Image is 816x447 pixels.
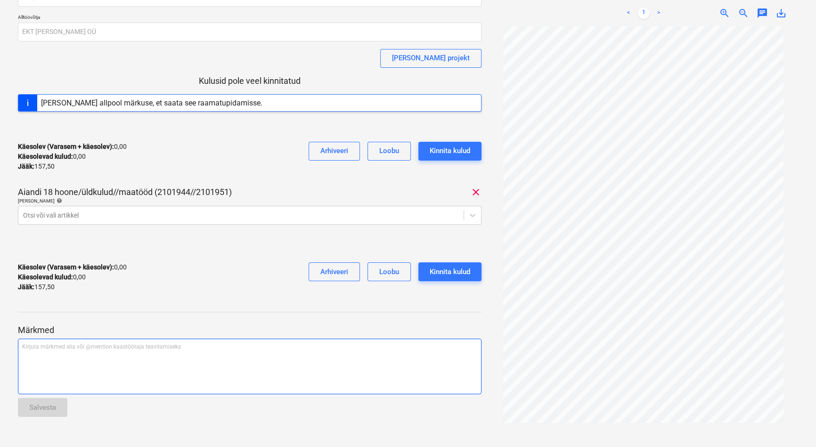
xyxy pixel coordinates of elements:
p: Märkmed [18,325,481,336]
strong: Käesolev (Varasem + käesolev) : [18,143,114,150]
div: Loobu [379,266,399,278]
strong: Käesolev (Varasem + käesolev) : [18,263,114,271]
strong: Käesolevad kulud : [18,153,73,160]
div: [PERSON_NAME] allpool märkuse, et saata see raamatupidamisse. [41,98,262,107]
span: chat [757,8,768,19]
p: 157,50 [18,162,55,171]
button: Kinnita kulud [418,142,481,161]
iframe: Chat Widget [769,402,816,447]
p: 0,00 [18,272,86,282]
div: Arhiveeri [320,266,348,278]
span: zoom_out [738,8,749,19]
strong: Jääk : [18,163,34,170]
div: Kinnita kulud [430,266,470,278]
button: Loobu [367,262,411,281]
p: Aiandi 18 hoone/üldkulud//maatööd (2101944//2101951) [18,187,232,198]
button: Arhiveeri [309,142,360,161]
a: Page 1 is your current page [638,8,649,19]
div: Kinnita kulud [430,145,470,157]
strong: Käesolevad kulud : [18,273,73,281]
button: Arhiveeri [309,262,360,281]
button: Kinnita kulud [418,262,481,281]
button: [PERSON_NAME] projekt [380,49,481,68]
button: Loobu [367,142,411,161]
div: [PERSON_NAME] projekt [392,52,470,64]
div: Loobu [379,145,399,157]
p: 0,00 [18,262,127,272]
span: help [55,198,62,203]
p: 0,00 [18,152,86,162]
span: save_alt [775,8,787,19]
p: 0,00 [18,142,127,152]
a: Previous page [623,8,634,19]
p: Kulusid pole veel kinnitatud [18,75,481,87]
input: Alltöövõtja [18,23,481,41]
span: clear [470,187,481,198]
div: [PERSON_NAME] [18,198,481,204]
div: Arhiveeri [320,145,348,157]
strong: Jääk : [18,283,34,291]
span: zoom_in [719,8,730,19]
p: 157,50 [18,282,55,292]
p: Alltöövõtja [18,14,481,22]
a: Next page [653,8,664,19]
